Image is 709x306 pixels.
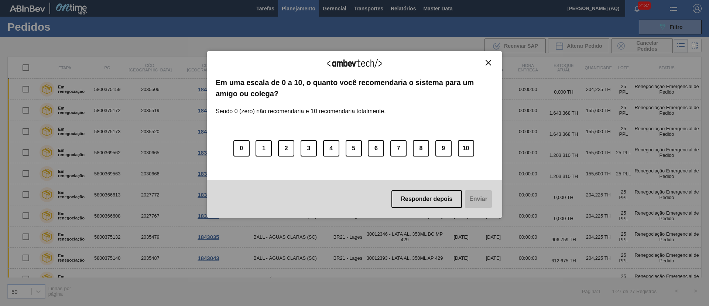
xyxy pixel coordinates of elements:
[301,140,317,157] button: 3
[278,140,294,157] button: 2
[390,140,407,157] button: 7
[327,59,382,68] img: Logo Ambevtech
[368,140,384,157] button: 6
[216,99,386,115] label: Sendo 0 (zero) não recomendaria e 10 recomendaria totalmente.
[483,60,493,66] button: Close
[391,190,462,208] button: Responder depois
[486,60,491,65] img: Close
[233,140,250,157] button: 0
[216,77,493,100] label: Em uma escala de 0 a 10, o quanto você recomendaria o sistema para um amigo ou colega?
[346,140,362,157] button: 5
[323,140,339,157] button: 4
[256,140,272,157] button: 1
[435,140,452,157] button: 9
[458,140,474,157] button: 10
[413,140,429,157] button: 8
